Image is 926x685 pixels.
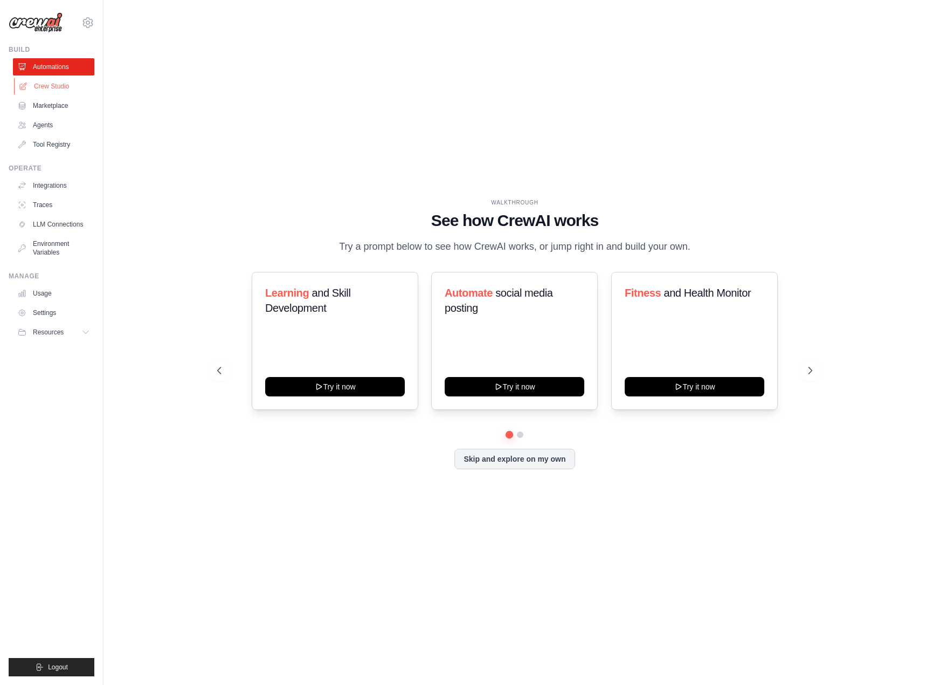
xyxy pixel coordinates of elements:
[265,377,405,396] button: Try it now
[217,198,812,207] div: WALKTHROUGH
[48,663,68,672] span: Logout
[13,136,94,153] a: Tool Registry
[265,287,309,299] span: Learning
[13,97,94,114] a: Marketplace
[334,239,696,255] p: Try a prompt below to see how CrewAI works, or jump right in and build your own.
[217,211,812,230] h1: See how CrewAI works
[13,196,94,214] a: Traces
[664,287,751,299] span: and Health Monitor
[445,287,553,314] span: social media posting
[9,164,94,173] div: Operate
[13,235,94,261] a: Environment Variables
[9,12,63,33] img: Logo
[13,285,94,302] a: Usage
[13,177,94,194] a: Integrations
[445,377,584,396] button: Try it now
[13,117,94,134] a: Agents
[9,45,94,54] div: Build
[13,304,94,321] a: Settings
[454,449,575,469] button: Skip and explore on my own
[625,377,764,396] button: Try it now
[13,216,94,233] a: LLM Connections
[14,78,95,95] a: Crew Studio
[872,633,926,685] iframe: Chat Widget
[33,328,64,337] span: Resources
[13,324,94,341] button: Resources
[9,272,94,280] div: Manage
[9,658,94,676] button: Logout
[625,287,661,299] span: Fitness
[13,58,94,76] a: Automations
[445,287,493,299] span: Automate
